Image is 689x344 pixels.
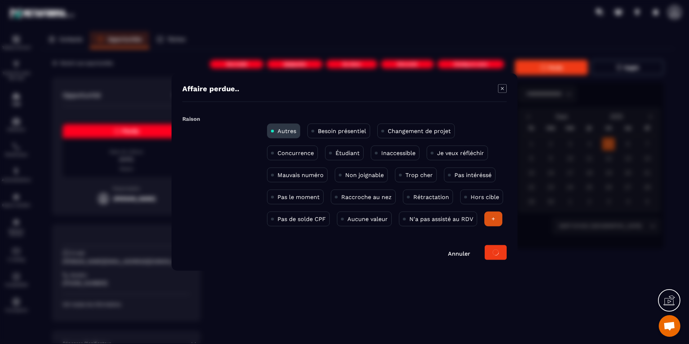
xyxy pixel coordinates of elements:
[347,216,388,222] p: Aucune valeur
[409,216,473,222] p: N'a pas assisté au RDV
[182,84,239,94] h4: Affaire perdue..
[277,194,320,200] p: Pas le moment
[484,212,502,226] div: +
[659,315,680,337] a: Ouvrir le chat
[405,172,433,178] p: Trop cher
[345,172,384,178] p: Non joignable
[448,250,470,257] a: Annuler
[277,128,296,134] p: Autres
[437,150,484,156] p: Je veux réfléchir
[388,128,451,134] p: Changement de projet
[277,172,324,178] p: Mauvais numéro
[341,194,392,200] p: Raccroche au nez
[318,128,366,134] p: Besoin présentiel
[454,172,492,178] p: Pas intéréssé
[335,150,360,156] p: Étudiant
[471,194,499,200] p: Hors cible
[413,194,449,200] p: Rétractation
[277,216,326,222] p: Pas de solde CPF
[277,150,314,156] p: Concurrence
[381,150,415,156] p: Inaccessible
[182,116,200,122] label: Raison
